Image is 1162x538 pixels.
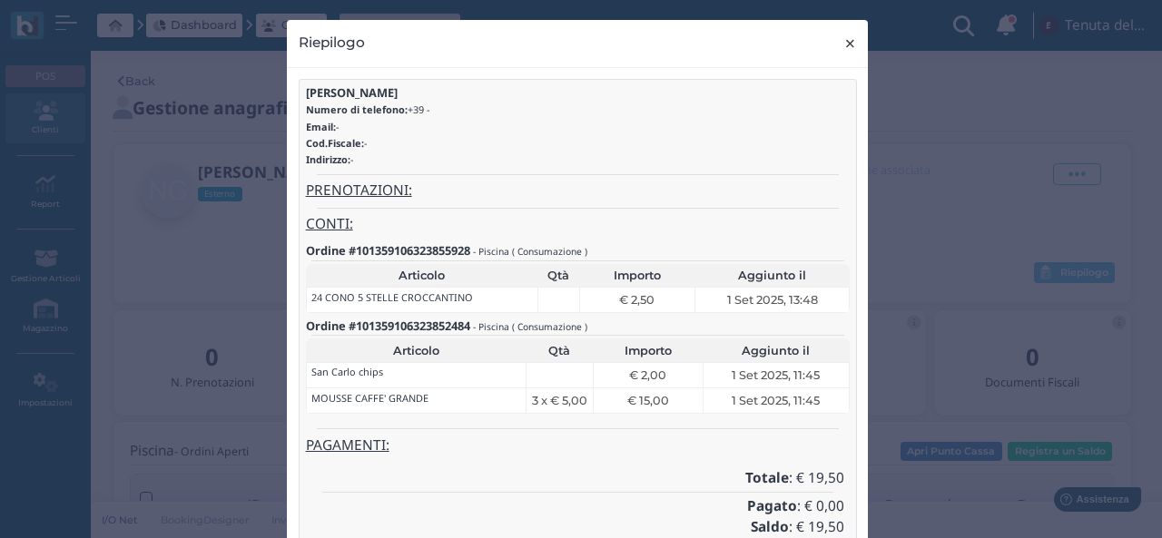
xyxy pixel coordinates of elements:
span: Assistenza [54,15,120,28]
th: Aggiunto il [703,338,850,362]
h6: - [306,154,851,165]
span: € 15,00 [627,392,669,409]
b: Numero di telefono: [306,103,408,116]
b: Saldo [751,517,789,536]
b: Email: [306,120,336,133]
span: 1 Set 2025, 11:45 [732,367,820,384]
b: [PERSON_NAME] [306,84,398,101]
h6: - [306,122,851,132]
h4: Riepilogo [299,32,365,53]
h6: 24 CONO 5 STELLE CROCCANTINO [311,292,473,303]
span: 1 Set 2025, 11:45 [732,392,820,409]
h4: : € 19,50 [311,520,844,535]
b: Totale [745,468,789,487]
th: Qtà [526,338,593,362]
b: Pagato [747,496,797,515]
h6: +39 - [306,104,851,115]
small: ( Consumazione ) [512,245,587,258]
th: Importo [579,264,695,288]
span: × [843,32,857,55]
th: Importo [593,338,703,362]
th: Articolo [306,338,526,362]
span: 3 x € 5,00 [532,392,587,409]
small: - Piscina [473,245,509,258]
small: - Piscina [473,320,509,333]
span: 1 Set 2025, 13:48 [727,291,818,308]
b: Indirizzo: [306,152,350,166]
b: Cod.Fiscale: [306,136,364,150]
h6: - [306,138,851,149]
h4: : € 0,00 [311,499,844,514]
th: Articolo [306,264,537,288]
th: Qtà [537,264,579,288]
span: € 2,00 [629,367,666,384]
b: Ordine #101359106323855928 [306,242,470,259]
b: Ordine #101359106323852484 [306,318,470,334]
h4: : € 19,50 [311,471,844,486]
small: ( Consumazione ) [512,320,587,333]
th: Aggiunto il [695,264,850,288]
u: CONTI: [306,214,353,233]
u: PAGAMENTI: [306,435,389,455]
h6: MOUSSE CAFFE' GRANDE [311,393,428,404]
span: € 2,50 [619,291,655,308]
u: PRENOTAZIONI: [306,181,412,200]
h6: San Carlo chips [311,367,383,377]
